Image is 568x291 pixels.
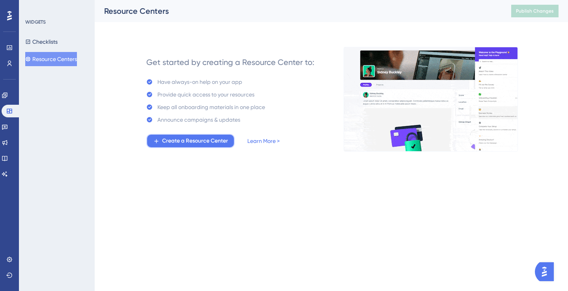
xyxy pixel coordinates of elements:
[162,136,228,146] span: Create a Resource Center
[104,6,491,17] div: Resource Centers
[146,57,314,68] div: Get started by creating a Resource Center to:
[157,90,254,99] div: Provide quick access to your resources
[344,47,518,152] img: 0356d1974f90e2cc51a660023af54dec.gif
[157,102,265,112] div: Keep all onboarding materials in one place
[157,115,240,124] div: Announce campaigns & updates
[535,260,559,284] iframe: UserGuiding AI Assistant Launcher
[25,52,77,66] button: Resource Centers
[146,134,235,148] button: Create a Resource Center
[247,136,280,146] a: Learn More >
[516,8,554,14] span: Publish Changes
[157,77,242,87] div: Have always-on help on your app
[25,35,58,49] button: Checklists
[511,5,559,17] button: Publish Changes
[25,19,46,25] div: WIDGETS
